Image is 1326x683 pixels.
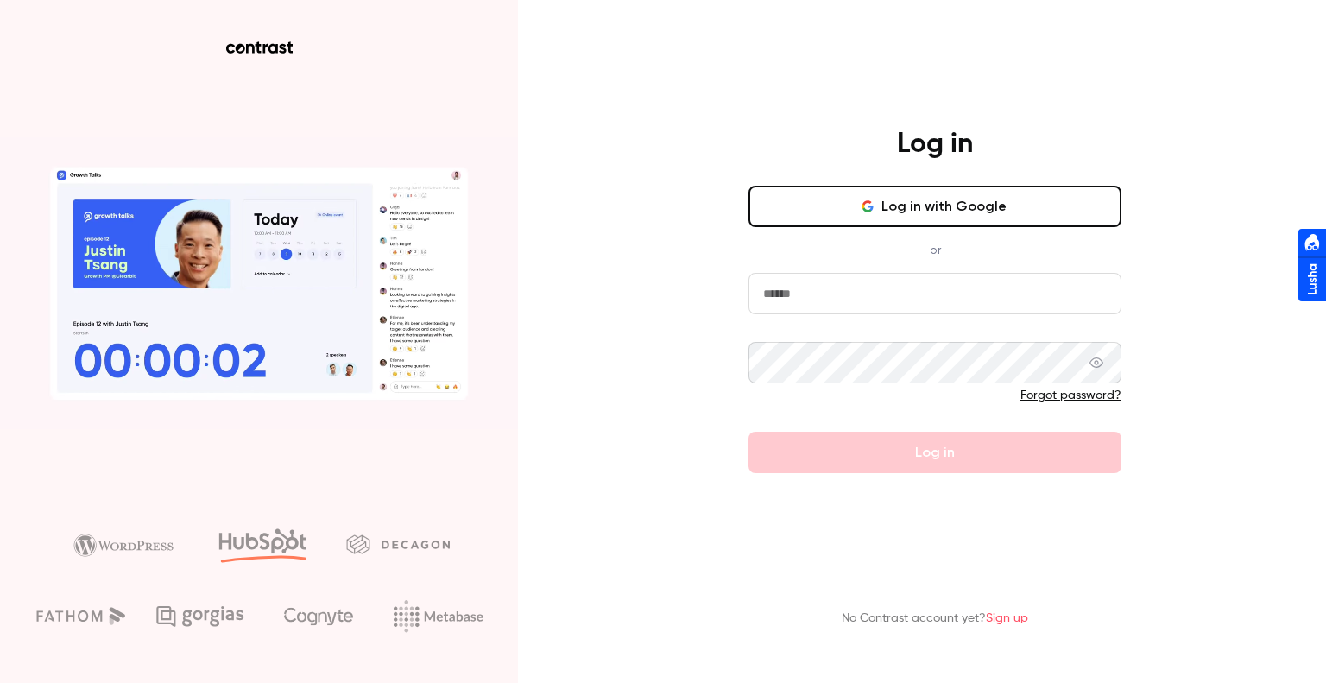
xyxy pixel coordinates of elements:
[346,534,450,553] img: decagon
[897,127,973,161] h4: Log in
[986,612,1028,624] a: Sign up
[921,241,950,259] span: or
[1020,389,1121,402] a: Forgot password?
[748,186,1121,227] button: Log in with Google
[842,610,1028,628] p: No Contrast account yet?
